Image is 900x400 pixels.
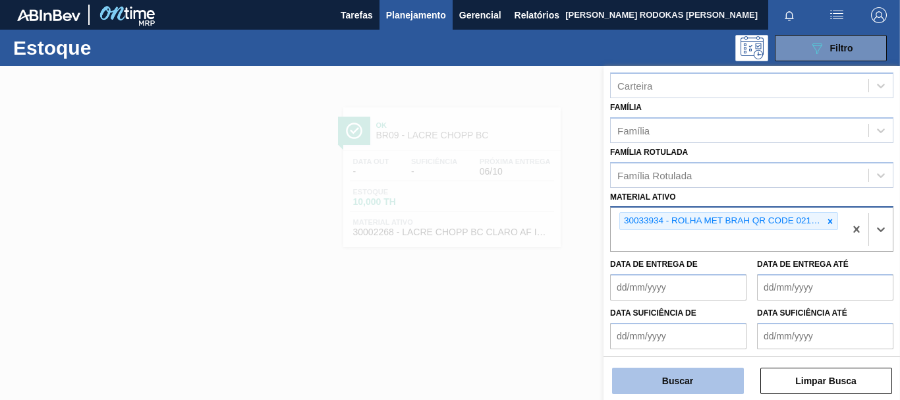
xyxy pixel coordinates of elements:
[617,125,650,136] div: Família
[757,308,847,318] label: Data suficiência até
[829,7,845,23] img: userActions
[617,169,692,181] div: Família Rotulada
[757,274,893,300] input: dd/mm/yyyy
[386,7,446,23] span: Planejamento
[775,35,887,61] button: Filtro
[871,7,887,23] img: Logout
[768,6,810,24] button: Notificações
[830,43,853,53] span: Filtro
[617,80,652,91] div: Carteira
[610,148,688,157] label: Família Rotulada
[459,7,501,23] span: Gerencial
[620,213,823,229] div: 30033934 - ROLHA MET BRAH QR CODE 021CX105
[735,35,768,61] div: Pogramando: nenhum usuário selecionado
[13,40,198,55] h1: Estoque
[610,260,698,269] label: Data de Entrega de
[757,260,849,269] label: Data de Entrega até
[610,308,696,318] label: Data suficiência de
[610,274,746,300] input: dd/mm/yyyy
[757,323,893,349] input: dd/mm/yyyy
[610,103,642,112] label: Família
[610,192,676,202] label: Material ativo
[610,323,746,349] input: dd/mm/yyyy
[515,7,559,23] span: Relatórios
[17,9,80,21] img: TNhmsLtSVTkK8tSr43FrP2fwEKptu5GPRR3wAAAABJRU5ErkJggg==
[341,7,373,23] span: Tarefas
